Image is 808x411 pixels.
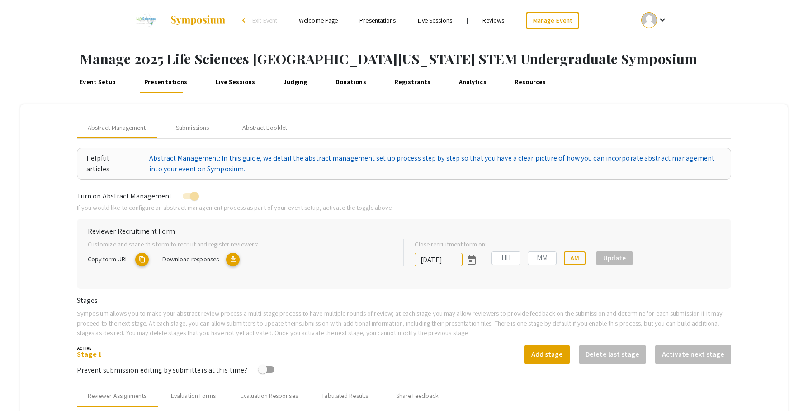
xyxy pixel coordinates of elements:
[482,16,504,24] a: Reviews
[513,71,548,93] a: Resources
[491,251,520,265] input: Hours
[142,71,189,93] a: Presentations
[162,255,219,263] span: Download responses
[392,71,433,93] a: Registrants
[321,391,368,401] div: Tabulated Results
[252,16,277,24] span: Exit Event
[77,308,731,338] p: Symposium allows you to make your abstract review process a multi-stage process to have multiple ...
[171,391,216,401] div: Evaluation Forms
[241,391,298,401] div: Evaluation Responses
[88,391,146,401] div: Reviewer Assignments
[77,365,247,375] span: Prevent submission editing by submitters at this time?
[77,296,731,305] h6: Stages
[170,15,226,26] img: Symposium by ForagerOne
[80,51,808,67] h1: Manage 2025 Life Sciences [GEOGRAPHIC_DATA][US_STATE] STEM Undergraduate Symposium
[88,123,146,132] span: Abstract Management
[88,227,720,236] h6: Reviewer Recruitment Form
[7,370,38,404] iframe: Chat
[131,9,227,32] a: 2025 Life Sciences South Florida STEM Undergraduate Symposium
[524,345,570,364] button: Add stage
[596,251,633,265] button: Update
[564,251,586,265] button: AM
[213,71,257,93] a: Live Sessions
[457,71,488,93] a: Analytics
[579,345,646,364] button: Delete last stage
[418,16,452,24] a: Live Sessions
[528,251,557,265] input: Minutes
[149,153,722,175] a: Abstract Management: In this guide, we detail the abstract management set up process step by step...
[520,253,528,264] div: :
[359,16,396,24] a: Presentations
[77,203,731,213] p: If you would like to configure an abstract management process as part of your event setup, activa...
[135,253,149,266] mat-icon: copy URL
[131,9,161,32] img: 2025 Life Sciences South Florida STEM Undergraduate Symposium
[526,12,579,29] a: Manage Event
[463,16,472,24] li: |
[657,14,668,25] mat-icon: Expand account dropdown
[655,345,731,364] button: Activate next stage
[396,391,439,401] div: Share Feedback
[86,153,141,175] div: Helpful articles
[78,71,118,93] a: Event Setup
[226,253,240,266] mat-icon: Export responses
[632,10,677,30] button: Expand account dropdown
[333,71,368,93] a: Donations
[77,191,172,201] span: Turn on Abstract Management
[88,255,128,263] span: Copy form URL
[176,123,209,132] div: Submissions
[88,239,389,249] p: Customize and share this form to recruit and register reviewers:
[415,239,487,249] label: Close recruitment form on:
[242,123,287,132] div: Abstract Booklet
[299,16,338,24] a: Welcome Page
[77,350,102,359] a: Stage 1
[463,251,481,269] button: Open calendar
[242,18,248,23] div: arrow_back_ios
[281,71,309,93] a: Judging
